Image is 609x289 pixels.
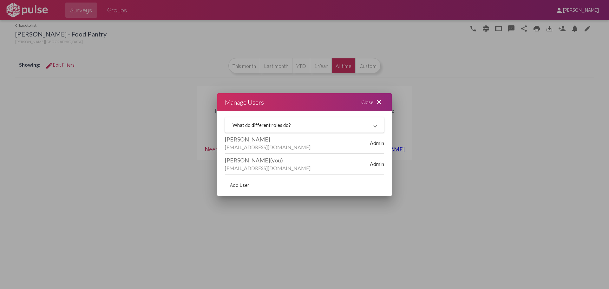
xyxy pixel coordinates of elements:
[375,98,383,106] mat-icon: close
[225,165,370,171] div: [EMAIL_ADDRESS][DOMAIN_NAME]
[230,182,249,188] span: Add User
[270,157,283,164] span: (you)
[225,97,264,107] div: Manage Users
[232,122,369,128] mat-panel-title: What do different roles do?
[370,140,384,146] span: Admin
[225,157,370,164] div: [PERSON_NAME]
[225,144,370,150] div: [EMAIL_ADDRESS][DOMAIN_NAME]
[225,180,254,191] button: add user
[225,117,384,133] mat-expansion-panel-header: What do different roles do?
[354,93,392,111] div: Close
[225,136,370,143] div: [PERSON_NAME]
[370,161,384,167] span: Admin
